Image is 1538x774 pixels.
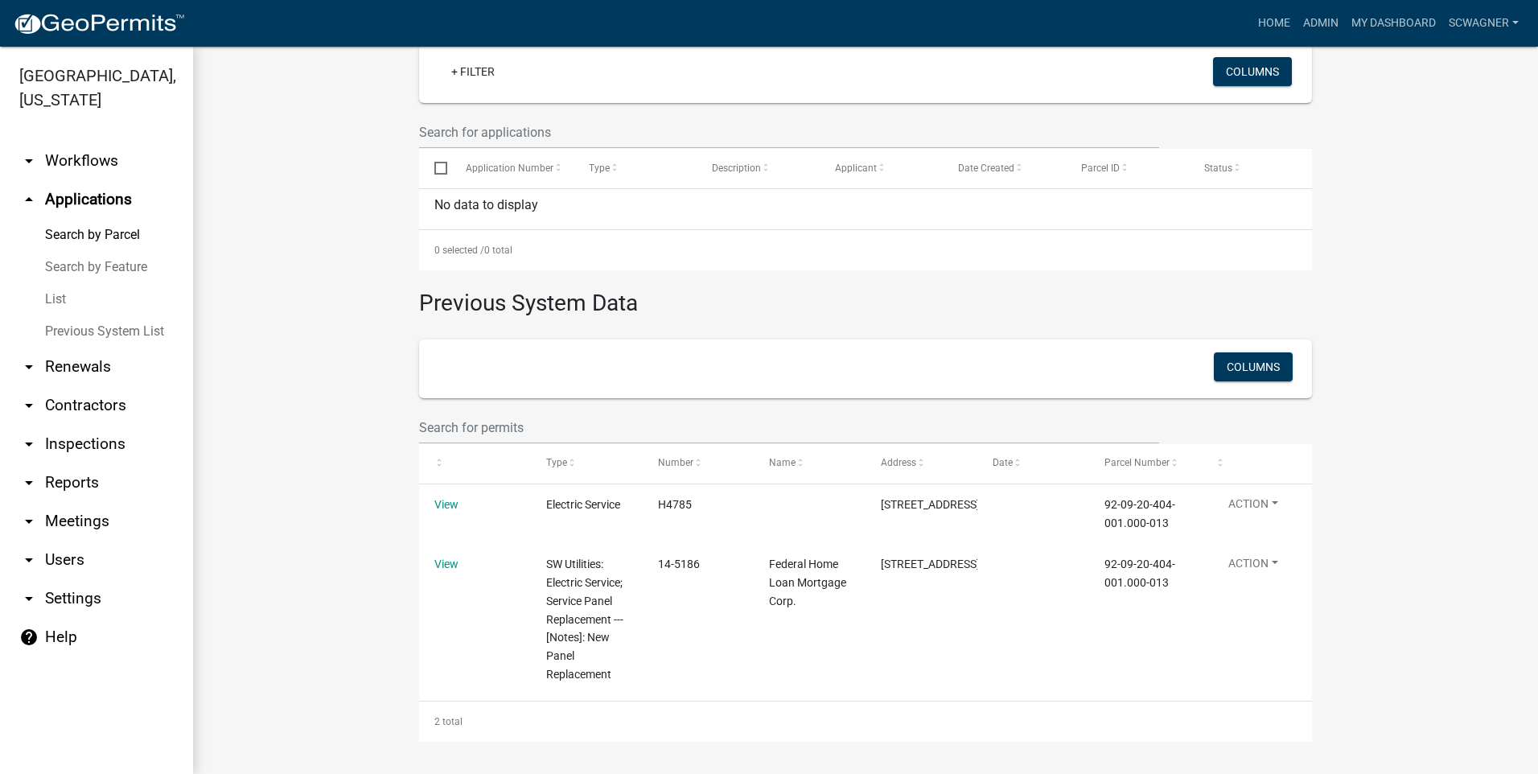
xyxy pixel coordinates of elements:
datatable-header-cell: Date [977,444,1089,483]
span: Electric Service [546,498,620,511]
span: Status [1204,163,1232,174]
div: No data to display [419,189,1312,229]
span: 2857 WEST 800 SOUTH [881,558,980,570]
datatable-header-cell: Parcel Number [1089,444,1201,483]
i: arrow_drop_down [19,589,39,608]
span: 92-09-20-404-001.000-013 [1104,558,1175,589]
h3: Previous System Data [419,270,1312,320]
span: Application Number [466,163,553,174]
span: Number [658,457,693,468]
span: Type [589,163,610,174]
span: Type [546,457,567,468]
span: Applicant [835,163,877,174]
a: scwagner [1442,8,1525,39]
span: Date Created [958,163,1014,174]
span: SW Utilities: Electric Service; Service Panel Replacement --- [Notes]: New Panel Replacement [546,558,623,681]
span: Name [769,457,796,468]
i: arrow_drop_down [19,357,39,377]
span: 14-5186 [658,558,700,570]
a: View [434,558,459,570]
span: Parcel ID [1081,163,1120,174]
span: Date [993,457,1013,468]
input: Search for permits [419,411,1159,444]
i: help [19,628,39,647]
datatable-header-cell: Select [419,149,450,187]
div: 0 total [419,230,1312,270]
datatable-header-cell: Number [643,444,755,483]
a: My Dashboard [1345,8,1442,39]
span: Federal Home Loan Mortgage Corp. [769,558,846,607]
span: H4785 [658,498,692,511]
span: Description [712,163,761,174]
i: arrow_drop_down [19,151,39,171]
datatable-header-cell: Address [866,444,977,483]
i: arrow_drop_down [19,473,39,492]
span: 2857 WEST 800 SOUTH [881,498,980,511]
i: arrow_drop_up [19,190,39,209]
datatable-header-cell: Application Number [450,149,573,187]
button: Action [1215,555,1291,578]
i: arrow_drop_down [19,512,39,531]
i: arrow_drop_down [19,550,39,570]
datatable-header-cell: Description [697,149,820,187]
a: View [434,498,459,511]
button: Columns [1213,57,1292,86]
datatable-header-cell: Date Created [943,149,1066,187]
input: Search for applications [419,116,1159,149]
button: Action [1215,496,1291,519]
button: Columns [1214,352,1293,381]
a: Admin [1297,8,1345,39]
i: arrow_drop_down [19,396,39,415]
span: 92-09-20-404-001.000-013 [1104,498,1175,529]
datatable-header-cell: Type [573,149,696,187]
span: 0 selected / [434,245,484,256]
a: Home [1252,8,1297,39]
i: arrow_drop_down [19,434,39,454]
datatable-header-cell: Parcel ID [1066,149,1189,187]
datatable-header-cell: Name [754,444,866,483]
span: Address [881,457,916,468]
span: Parcel Number [1104,457,1170,468]
datatable-header-cell: Applicant [820,149,943,187]
a: + Filter [438,57,508,86]
datatable-header-cell: Type [531,444,643,483]
div: 2 total [419,702,1312,742]
datatable-header-cell: Status [1189,149,1312,187]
